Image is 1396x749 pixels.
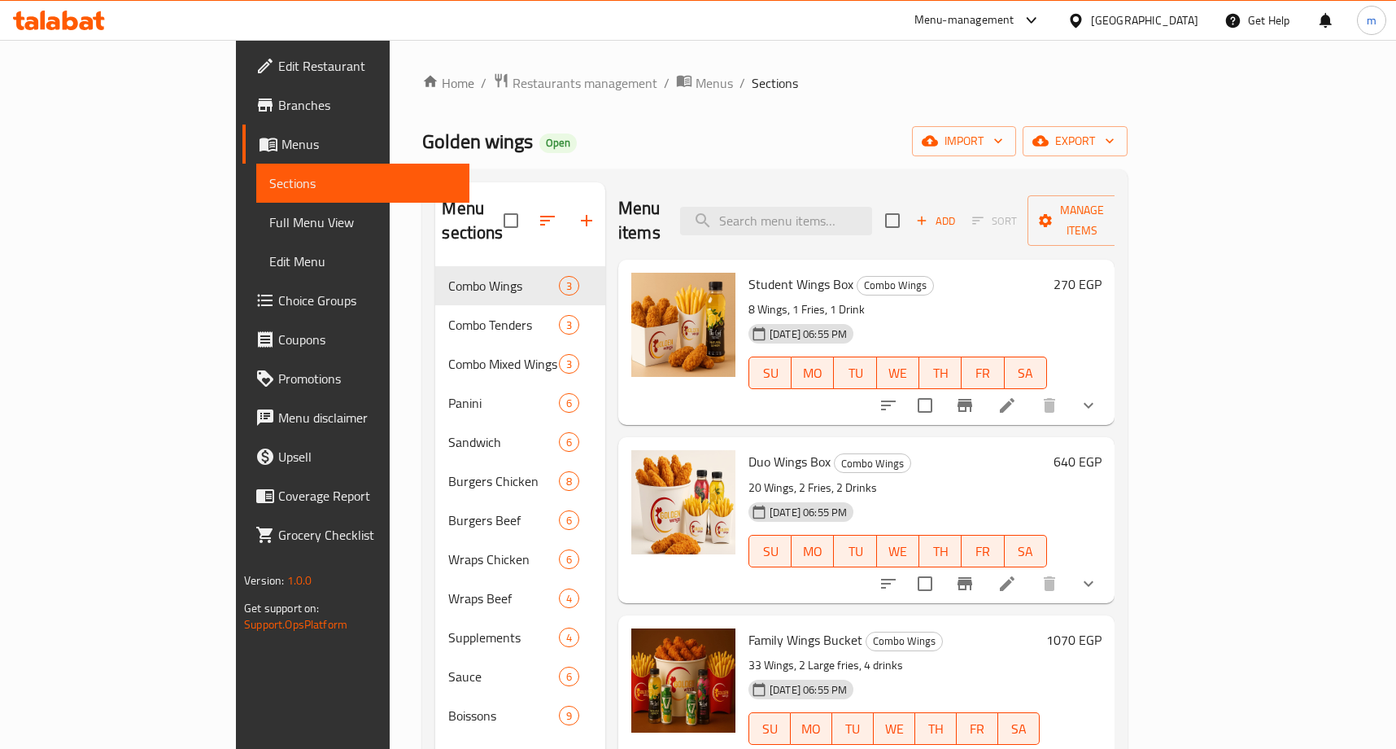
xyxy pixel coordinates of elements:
span: MO [798,540,827,563]
span: TU [839,717,867,741]
div: items [559,393,579,413]
span: 3 [560,278,578,294]
a: Upsell [242,437,469,476]
span: TH [926,540,955,563]
div: Sandwich6 [435,423,605,462]
div: Combo Wings [834,453,911,473]
span: import [925,131,1003,151]
button: Manage items [1027,195,1136,246]
span: [DATE] 06:55 PM [763,505,853,520]
span: Burgers Beef [448,510,558,530]
span: Add item [910,208,962,234]
button: show more [1069,386,1108,425]
div: Open [539,134,577,153]
li: / [739,73,745,93]
h2: Menu sections [442,196,503,245]
div: Boissons [448,706,558,725]
button: TU [832,712,874,745]
span: Coupons [278,330,456,349]
svg: Show Choices [1079,574,1098,594]
span: FR [963,717,992,741]
span: Family Wings Bucket [748,628,862,652]
button: MO [791,712,832,745]
span: Burgers Chicken [448,471,558,491]
div: Combo Wings [448,276,558,296]
button: FR [962,357,1004,389]
div: items [559,471,579,491]
span: 1.0.0 [287,570,312,591]
button: SU [748,535,792,567]
span: Golden wings [422,123,533,160]
div: [GEOGRAPHIC_DATA] [1091,11,1198,29]
button: export [1023,126,1128,156]
a: Branches [242,85,469,125]
a: Edit menu item [997,574,1017,594]
button: WE [877,357,919,389]
span: FR [968,361,997,385]
div: items [559,667,579,686]
span: Version: [244,570,284,591]
div: Wraps Chicken [448,550,558,569]
span: Upsell [278,447,456,466]
button: FR [962,535,1004,567]
span: Combo Wings [857,276,933,295]
span: Menu disclaimer [278,408,456,427]
span: m [1367,11,1376,29]
button: MO [792,357,834,389]
input: search [680,207,872,235]
span: [DATE] 06:55 PM [763,682,853,698]
span: SU [756,361,785,385]
span: Choice Groups [278,291,456,310]
button: SU [748,357,792,389]
a: Menu disclaimer [242,398,469,437]
img: Duo Wings Box [631,450,735,554]
div: items [559,276,579,296]
span: Edit Menu [269,252,456,271]
span: WE [880,717,909,741]
div: items [559,354,579,374]
span: Sauce [448,667,558,686]
div: Sandwich [448,432,558,452]
div: Supplements [448,628,558,647]
span: Add [914,212,958,230]
span: SA [1011,540,1040,563]
div: Combo Tenders3 [435,305,605,344]
span: Menus [696,73,733,93]
span: Wraps Beef [448,589,558,608]
button: SA [1005,357,1047,389]
div: Combo Tenders [448,315,558,335]
div: Combo Wings [857,276,934,296]
button: MO [792,535,834,567]
div: items [559,432,579,452]
button: sort-choices [869,386,908,425]
div: Burgers Chicken8 [435,462,605,501]
span: 4 [560,591,578,607]
span: 6 [560,435,578,450]
div: Supplements4 [435,618,605,657]
span: TU [840,540,870,563]
button: TU [834,535,876,567]
span: TU [840,361,870,385]
button: TH [919,535,962,567]
li: / [664,73,670,93]
div: Wraps Chicken6 [435,540,605,579]
button: TU [834,357,876,389]
span: Student Wings Box [748,272,853,296]
button: TH [919,357,962,389]
li: / [481,73,486,93]
span: 4 [560,630,578,646]
span: Duo Wings Box [748,449,831,474]
button: SA [1005,535,1047,567]
span: Menus [281,134,456,154]
span: WE [883,361,913,385]
button: Add [910,208,962,234]
span: MO [798,361,827,385]
a: Full Menu View [256,203,469,242]
div: Burgers Beef6 [435,501,605,540]
button: delete [1030,386,1069,425]
span: SA [1005,717,1033,741]
a: Sections [256,164,469,203]
span: Full Menu View [269,212,456,232]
